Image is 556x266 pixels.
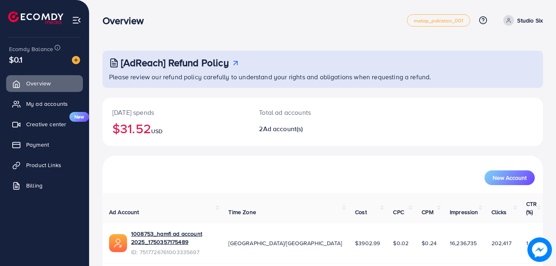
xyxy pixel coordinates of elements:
h3: Overview [103,15,150,27]
span: Impression [450,208,478,216]
span: 202,417 [491,239,511,247]
img: image [72,56,80,64]
a: Billing [6,177,83,194]
h2: 2 [259,125,350,133]
p: Studio Six [517,16,543,25]
span: My ad accounts [26,100,68,108]
span: Payment [26,141,49,149]
span: CTR (%) [526,200,537,216]
span: metap_pakistan_001 [414,18,464,23]
span: [GEOGRAPHIC_DATA]/[GEOGRAPHIC_DATA] [228,239,342,247]
a: Creative centerNew [6,116,83,132]
p: Total ad accounts [259,107,350,117]
a: Payment [6,136,83,153]
a: Studio Six [500,15,543,26]
span: CPC [393,208,404,216]
span: New Account [493,175,527,181]
span: $0.1 [9,54,23,65]
span: Ad Account [109,208,139,216]
span: 16,236,735 [450,239,477,247]
img: logo [8,11,63,24]
span: $0.02 [393,239,409,247]
img: menu [72,16,81,25]
h2: $31.52 [112,121,239,136]
a: My ad accounts [6,96,83,112]
span: CPM [422,208,433,216]
span: Cost [355,208,367,216]
span: New [69,112,89,122]
span: Ecomdy Balance [9,45,53,53]
span: Clicks [491,208,507,216]
p: [DATE] spends [112,107,239,117]
span: Billing [26,181,42,190]
p: Please review our refund policy carefully to understand your rights and obligations when requesti... [109,72,538,82]
span: 1.25 [526,239,536,247]
img: ic-ads-acc.e4c84228.svg [109,234,127,252]
h3: [AdReach] Refund Policy [121,57,229,69]
span: USD [151,127,163,135]
span: Product Links [26,161,61,169]
span: ID: 7517726761003335697 [131,248,215,256]
a: metap_pakistan_001 [407,14,471,27]
span: Time Zone [228,208,256,216]
button: New Account [485,170,535,185]
span: Creative center [26,120,66,128]
a: Product Links [6,157,83,173]
img: image [527,237,552,262]
a: 1008753_hamfi ad account 2025_1750357175489 [131,230,215,246]
span: Ad account(s) [263,124,303,133]
a: Overview [6,75,83,92]
span: $3902.99 [355,239,380,247]
span: $0.24 [422,239,437,247]
span: Overview [26,79,51,87]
